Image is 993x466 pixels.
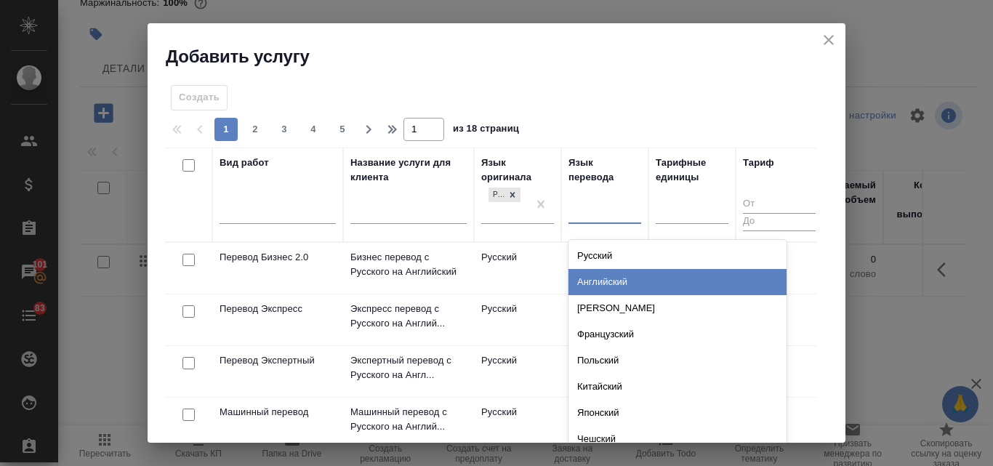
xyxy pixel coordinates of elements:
[244,118,267,141] button: 2
[474,243,561,294] td: Русский
[561,346,648,397] td: Английский
[568,269,787,295] div: Английский
[487,186,522,204] div: Русский
[350,353,467,382] p: Экспертный перевод с Русского на Англ...
[568,295,787,321] div: [PERSON_NAME]
[568,400,787,426] div: Японский
[474,294,561,345] td: Русский
[743,196,816,214] input: От
[302,122,325,137] span: 4
[453,120,519,141] span: из 18 страниц
[220,405,336,419] p: Машинный перевод
[568,243,787,269] div: Русский
[568,374,787,400] div: Китайский
[302,118,325,141] button: 4
[220,353,336,368] p: Перевод Экспертный
[568,156,641,185] div: Язык перевода
[220,156,269,170] div: Вид работ
[244,122,267,137] span: 2
[273,122,296,137] span: 3
[331,118,354,141] button: 5
[350,156,467,185] div: Название услуги для клиента
[220,302,336,316] p: Перевод Экспресс
[474,398,561,449] td: Русский
[568,426,787,452] div: Чешский
[568,348,787,374] div: Польский
[220,250,336,265] p: Перевод Бизнес 2.0
[489,188,504,203] div: Русский
[481,156,554,185] div: Язык оригинала
[166,45,845,68] h2: Добавить услугу
[350,405,467,434] p: Машинный перевод с Русского на Англий...
[568,321,787,348] div: Французский
[350,302,467,331] p: Экспресс перевод с Русского на Англий...
[818,29,840,51] button: close
[350,250,467,279] p: Бизнес перевод с Русского на Английский
[656,156,728,185] div: Тарифные единицы
[561,294,648,345] td: Английский
[474,346,561,397] td: Русский
[561,398,648,449] td: Английский
[743,213,816,231] input: До
[743,156,774,170] div: Тариф
[331,122,354,137] span: 5
[561,243,648,294] td: Английский
[273,118,296,141] button: 3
